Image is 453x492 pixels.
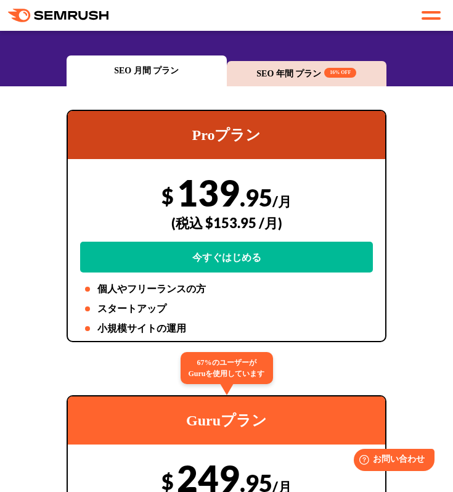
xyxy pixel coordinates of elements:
[272,193,292,210] span: /月
[68,111,385,159] div: Proプラン
[80,301,373,316] li: スタートアップ
[234,68,380,80] div: SEO 年間 プラン
[80,174,373,273] div: 139
[80,282,373,297] li: 個人やフリーランスの方
[240,183,272,211] span: .95
[80,205,373,242] div: (税込 $153.95 /月)
[343,444,439,478] iframe: Help widget launcher
[73,65,221,76] div: SEO 月間 プラン
[80,242,373,273] a: 今すぐはじめる
[80,321,373,336] li: 小規模サイトの運用
[324,68,356,78] span: 16% OFF
[181,352,273,384] div: 67%のユーザーが Guruを使用しています
[68,396,385,445] div: Guruプラン
[161,183,174,208] span: $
